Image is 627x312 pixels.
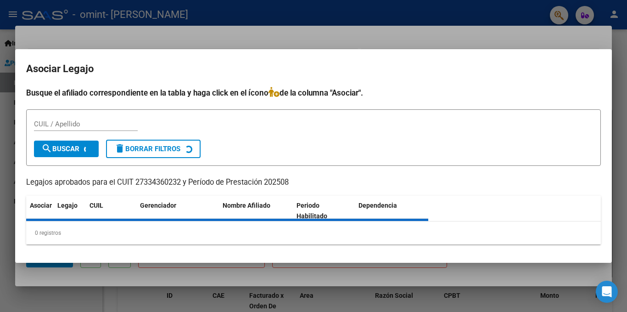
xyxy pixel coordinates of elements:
[26,87,601,99] h4: Busque el afiliado correspondiente en la tabla y haga click en el ícono de la columna "Asociar".
[26,177,601,188] p: Legajos aprobados para el CUIT 27334360232 y Período de Prestación 202508
[114,143,125,154] mat-icon: delete
[26,221,601,244] div: 0 registros
[596,281,618,303] div: Open Intercom Messenger
[26,196,54,226] datatable-header-cell: Asociar
[223,202,270,209] span: Nombre Afiliado
[41,143,52,154] mat-icon: search
[140,202,176,209] span: Gerenciador
[26,60,601,78] h2: Asociar Legajo
[30,202,52,209] span: Asociar
[57,202,78,209] span: Legajo
[293,196,355,226] datatable-header-cell: Periodo Habilitado
[114,145,180,153] span: Borrar Filtros
[136,196,219,226] datatable-header-cell: Gerenciador
[54,196,86,226] datatable-header-cell: Legajo
[358,202,397,209] span: Dependencia
[34,141,99,157] button: Buscar
[41,145,79,153] span: Buscar
[297,202,327,220] span: Periodo Habilitado
[86,196,136,226] datatable-header-cell: CUIL
[219,196,293,226] datatable-header-cell: Nombre Afiliado
[106,140,201,158] button: Borrar Filtros
[90,202,103,209] span: CUIL
[355,196,429,226] datatable-header-cell: Dependencia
